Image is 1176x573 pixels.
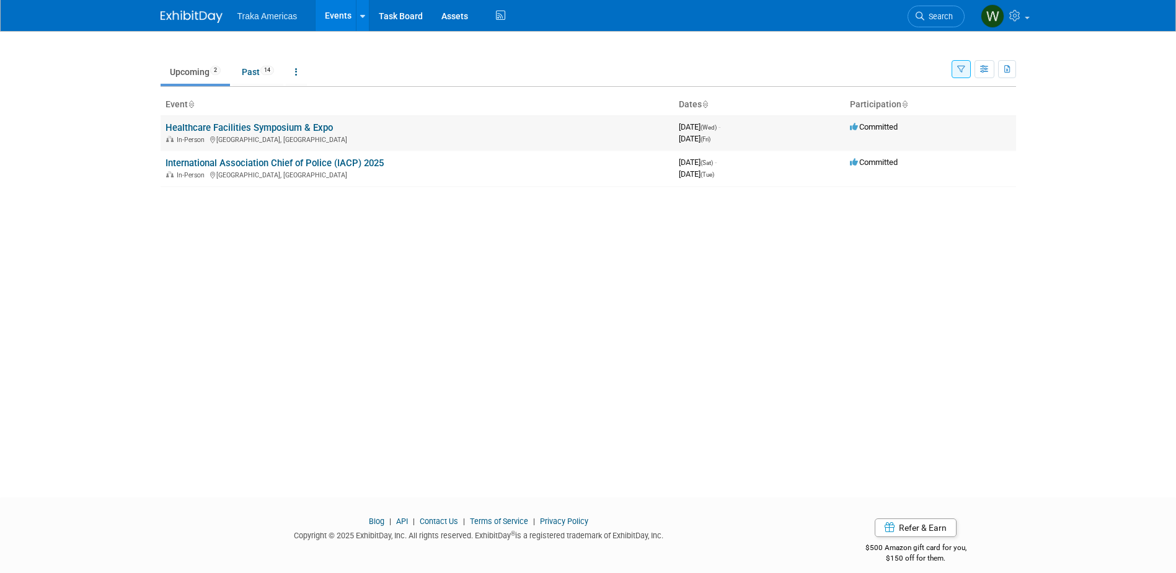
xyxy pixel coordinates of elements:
span: [DATE] [679,169,714,179]
a: Terms of Service [470,517,528,526]
span: In-Person [177,171,208,179]
span: Search [924,12,953,21]
span: Committed [850,158,898,167]
th: Dates [674,94,845,115]
div: [GEOGRAPHIC_DATA], [GEOGRAPHIC_DATA] [166,169,669,179]
a: Blog [369,517,384,526]
span: [DATE] [679,158,717,167]
a: API [396,517,408,526]
a: Contact Us [420,517,458,526]
div: Copyright © 2025 ExhibitDay, Inc. All rights reserved. ExhibitDay is a registered trademark of Ex... [161,527,798,541]
a: Sort by Participation Type [901,99,908,109]
span: | [410,517,418,526]
span: (Fri) [701,136,710,143]
span: Committed [850,122,898,131]
a: International Association Chief of Police (IACP) 2025 [166,158,384,169]
span: In-Person [177,136,208,144]
span: [DATE] [679,134,710,143]
a: Healthcare Facilities Symposium & Expo [166,122,333,133]
img: In-Person Event [166,136,174,142]
a: Refer & Earn [875,518,957,537]
a: Search [908,6,965,27]
span: - [715,158,717,167]
span: [DATE] [679,122,720,131]
a: Sort by Event Name [188,99,194,109]
a: Privacy Policy [540,517,588,526]
img: ExhibitDay [161,11,223,23]
sup: ® [511,530,515,537]
div: $150 off for them. [816,553,1016,564]
th: Participation [845,94,1016,115]
a: Upcoming2 [161,60,230,84]
a: Past14 [232,60,283,84]
th: Event [161,94,674,115]
span: (Wed) [701,124,717,131]
span: - [718,122,720,131]
span: 14 [260,66,274,75]
span: | [386,517,394,526]
span: Traka Americas [237,11,298,21]
img: William Knowles [981,4,1004,28]
img: In-Person Event [166,171,174,177]
div: $500 Amazon gift card for you, [816,535,1016,563]
span: (Sat) [701,159,713,166]
span: | [460,517,468,526]
a: Sort by Start Date [702,99,708,109]
div: [GEOGRAPHIC_DATA], [GEOGRAPHIC_DATA] [166,134,669,144]
span: (Tue) [701,171,714,178]
span: | [530,517,538,526]
span: 2 [210,66,221,75]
